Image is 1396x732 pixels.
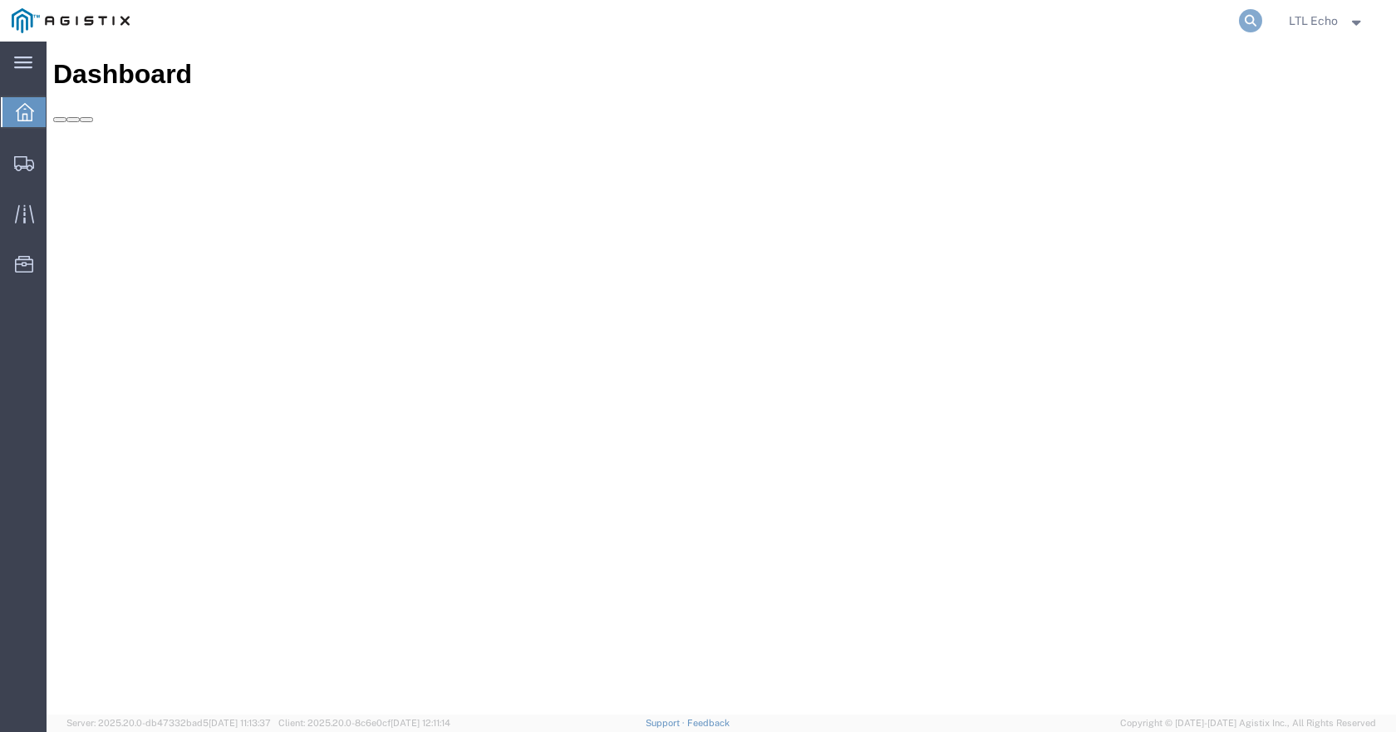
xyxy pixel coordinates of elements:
span: Server: 2025.20.0-db47332bad5 [66,718,271,728]
iframe: FS Legacy Container [47,42,1396,715]
span: Client: 2025.20.0-8c6e0cf [278,718,450,728]
a: Support [646,718,687,728]
span: LTL Echo [1289,12,1338,30]
span: [DATE] 11:13:37 [209,718,271,728]
span: [DATE] 12:11:14 [391,718,450,728]
span: Copyright © [DATE]-[DATE] Agistix Inc., All Rights Reserved [1120,716,1376,730]
img: logo [12,8,130,33]
a: Feedback [687,718,730,728]
button: LTL Echo [1288,11,1373,31]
